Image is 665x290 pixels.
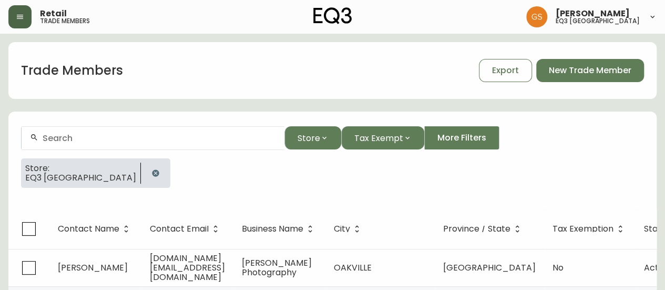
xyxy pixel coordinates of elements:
[437,132,486,144] span: More Filters
[341,126,424,149] button: Tax Exempt
[553,224,627,234] span: Tax Exemption
[424,126,499,149] button: More Filters
[58,224,133,234] span: Contact Name
[443,224,524,234] span: Province / State
[242,226,303,232] span: Business Name
[313,7,352,24] img: logo
[334,224,364,234] span: City
[150,224,222,234] span: Contact Email
[242,224,317,234] span: Business Name
[549,65,631,76] span: New Trade Member
[526,6,547,27] img: 6b403d9c54a9a0c30f681d41f5fc2571
[25,173,136,183] span: EQ3 [GEOGRAPHIC_DATA]
[556,18,640,24] h5: eq3 [GEOGRAPHIC_DATA]
[443,262,536,274] span: [GEOGRAPHIC_DATA]
[40,18,90,24] h5: trade members
[334,226,350,232] span: City
[556,9,630,18] span: [PERSON_NAME]
[58,226,119,232] span: Contact Name
[536,59,644,82] button: New Trade Member
[58,262,128,274] span: [PERSON_NAME]
[25,164,136,173] span: Store:
[150,252,225,283] span: [DOMAIN_NAME][EMAIL_ADDRESS][DOMAIN_NAME]
[284,126,341,149] button: Store
[298,132,320,145] span: Store
[242,257,312,278] span: [PERSON_NAME] Photography
[43,133,276,143] input: Search
[334,262,372,274] span: OAKVILLE
[492,65,519,76] span: Export
[443,226,510,232] span: Province / State
[479,59,532,82] button: Export
[553,262,564,274] span: No
[150,226,209,232] span: Contact Email
[40,9,67,18] span: Retail
[553,226,613,232] span: Tax Exemption
[21,62,123,79] h1: Trade Members
[354,132,403,145] span: Tax Exempt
